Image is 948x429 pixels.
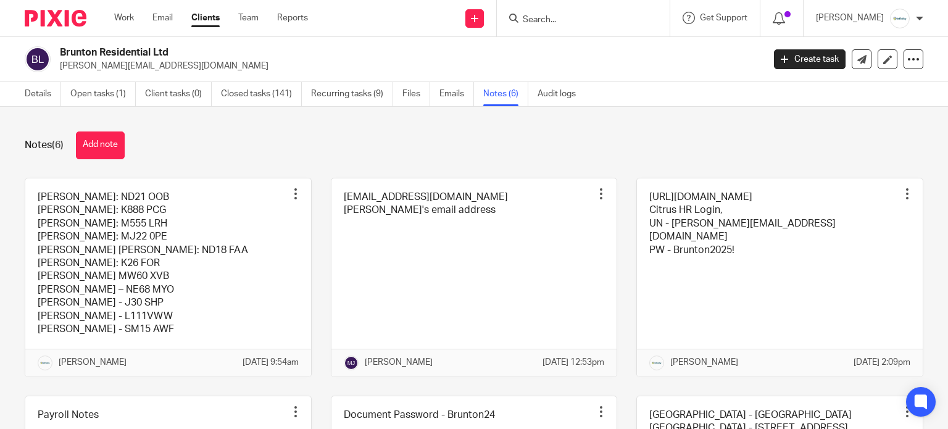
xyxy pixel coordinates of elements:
a: Reports [277,12,308,24]
a: Open tasks (1) [70,82,136,106]
h1: Notes [25,139,64,152]
a: Client tasks (0) [145,82,212,106]
p: [DATE] 9:54am [243,356,299,369]
img: Infinity%20Logo%20with%20Whitespace%20.png [890,9,910,28]
a: Work [114,12,134,24]
a: Files [402,82,430,106]
a: Audit logs [538,82,585,106]
p: [PERSON_NAME] [59,356,127,369]
img: Infinity%20Logo%20with%20Whitespace%20.png [38,356,52,370]
h2: Brunton Residential Ltd [60,46,617,59]
a: Create task [774,49,846,69]
a: Clients [191,12,220,24]
img: Infinity%20Logo%20with%20Whitespace%20.png [649,356,664,370]
img: Pixie [25,10,86,27]
input: Search [522,15,633,26]
a: Email [152,12,173,24]
a: Notes (6) [483,82,528,106]
p: [DATE] 2:09pm [854,356,910,369]
img: svg%3E [25,46,51,72]
span: Get Support [700,14,747,22]
a: Recurring tasks (9) [311,82,393,106]
span: (6) [52,140,64,150]
p: [PERSON_NAME] [365,356,433,369]
p: [PERSON_NAME] [816,12,884,24]
a: Team [238,12,259,24]
p: [DATE] 12:53pm [543,356,604,369]
a: Closed tasks (141) [221,82,302,106]
a: Emails [439,82,474,106]
p: [PERSON_NAME] [670,356,738,369]
a: Details [25,82,61,106]
p: [PERSON_NAME][EMAIL_ADDRESS][DOMAIN_NAME] [60,60,755,72]
img: svg%3E [344,356,359,370]
button: Add note [76,131,125,159]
